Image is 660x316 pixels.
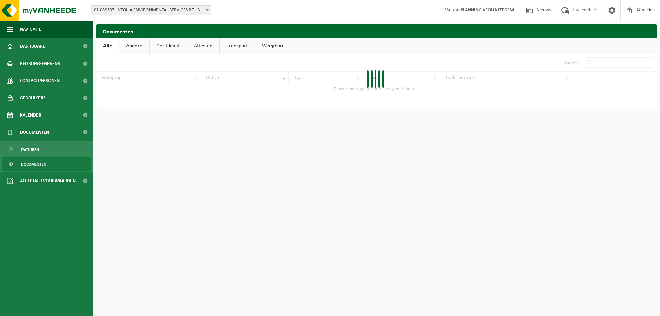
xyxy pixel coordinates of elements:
[21,158,46,171] span: Documenten
[91,6,211,15] span: 01-089537 - VEOLIA ENVIRONMENTAL SERVICES BE - BEERSE
[20,55,60,72] span: Bedrijfsgegevens
[187,38,219,54] a: Attesten
[20,172,76,189] span: Acceptatievoorwaarden
[2,157,91,171] a: Documenten
[20,124,49,141] span: Documenten
[150,38,187,54] a: Certificaat
[20,72,60,89] span: Contactpersonen
[96,24,657,38] h2: Documenten
[2,143,91,156] a: Facturen
[20,89,46,107] span: Gebruikers
[91,5,211,15] span: 01-089537 - VEOLIA ENVIRONMENTAL SERVICES BE - BEERSE
[96,38,119,54] a: Alle
[20,38,46,55] span: Dashboard
[20,21,41,38] span: Navigatie
[119,38,149,54] a: Andere
[21,143,39,156] span: Facturen
[220,38,255,54] a: Transport
[255,38,290,54] a: Weegbon
[20,107,41,124] span: Kalender
[461,8,514,13] strong: PLANNING VEOLIA IZEGEM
